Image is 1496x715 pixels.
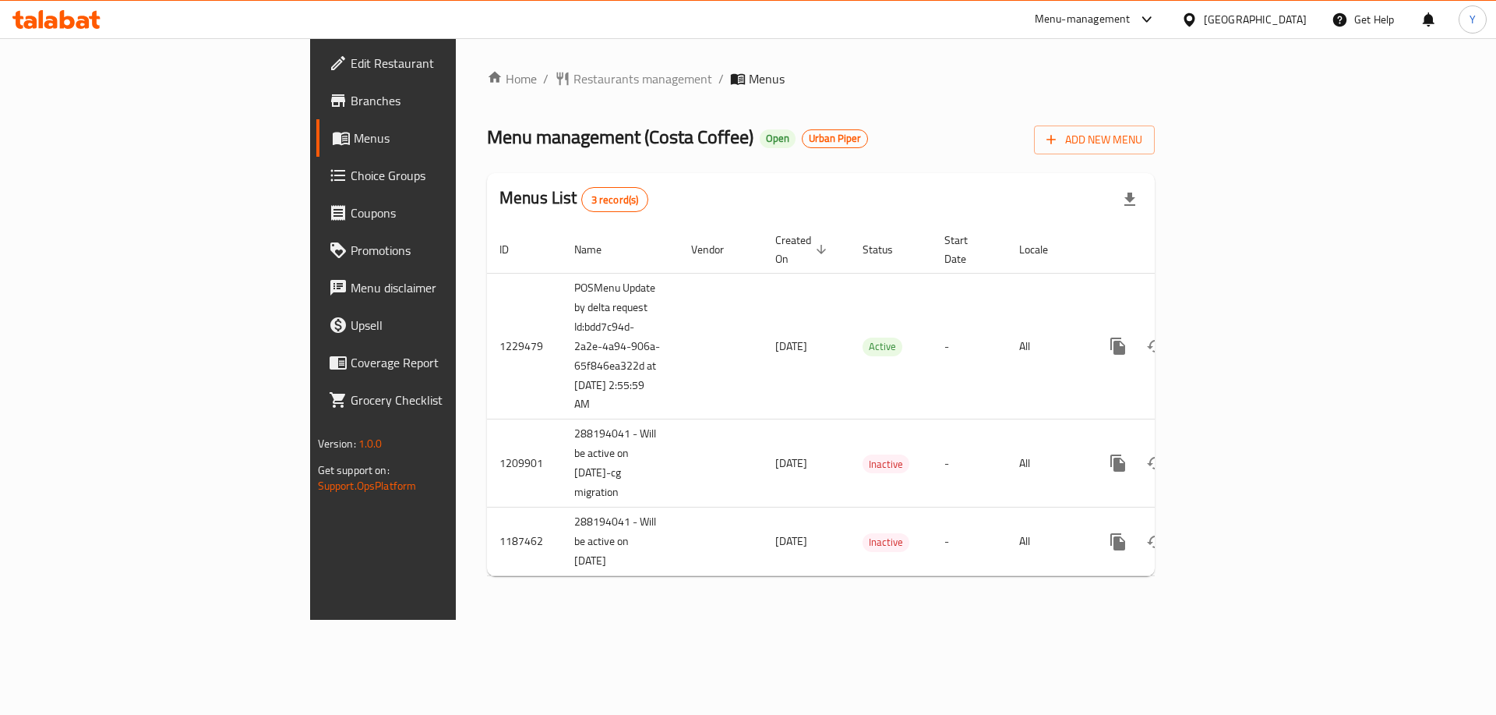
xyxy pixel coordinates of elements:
[1111,181,1148,218] div: Export file
[944,231,988,268] span: Start Date
[1087,226,1261,274] th: Actions
[487,226,1261,577] table: enhanced table
[1019,240,1068,259] span: Locale
[760,129,796,148] div: Open
[863,455,909,473] div: Inactive
[574,240,622,259] span: Name
[351,166,548,185] span: Choice Groups
[775,453,807,473] span: [DATE]
[351,204,548,222] span: Coupons
[562,419,679,508] td: 288194041 - Will be active on [DATE]-cg migration
[1099,444,1137,482] button: more
[318,434,356,454] span: Version:
[775,231,831,268] span: Created On
[1099,327,1137,365] button: more
[358,434,383,454] span: 1.0.0
[499,240,529,259] span: ID
[351,54,548,73] span: Edit Restaurant
[316,232,560,269] a: Promotions
[863,338,902,356] span: Active
[499,186,648,212] h2: Menus List
[316,344,560,381] a: Coverage Report
[316,82,560,119] a: Branches
[316,194,560,232] a: Coupons
[1007,273,1087,419] td: All
[581,187,649,212] div: Total records count
[318,460,390,480] span: Get support on:
[562,273,679,419] td: POSMenu Update by delta request Id:bdd7c94d-2a2e-4a94-906a-65f846ea322d at [DATE] 2:55:59 AM
[775,531,807,551] span: [DATE]
[932,273,1007,419] td: -
[487,119,753,154] span: Menu management ( Costa Coffee )
[573,69,712,88] span: Restaurants management
[487,69,1155,88] nav: breadcrumb
[718,69,724,88] li: /
[775,336,807,356] span: [DATE]
[351,391,548,409] span: Grocery Checklist
[351,278,548,297] span: Menu disclaimer
[863,533,909,551] span: Inactive
[562,508,679,576] td: 288194041 - Will be active on [DATE]
[351,353,548,372] span: Coverage Report
[351,241,548,260] span: Promotions
[316,381,560,419] a: Grocery Checklist
[1046,130,1142,150] span: Add New Menu
[316,269,560,306] a: Menu disclaimer
[691,240,744,259] span: Vendor
[863,338,902,356] div: Active
[351,316,548,334] span: Upsell
[932,419,1007,508] td: -
[1137,327,1174,365] button: Change Status
[582,193,648,207] span: 3 record(s)
[749,69,785,88] span: Menus
[1137,523,1174,561] button: Change Status
[1137,444,1174,482] button: Change Status
[863,455,909,473] span: Inactive
[555,69,712,88] a: Restaurants management
[316,306,560,344] a: Upsell
[318,476,417,496] a: Support.OpsPlatform
[863,533,909,552] div: Inactive
[760,132,796,145] span: Open
[351,91,548,110] span: Branches
[863,240,913,259] span: Status
[932,508,1007,576] td: -
[1470,11,1476,28] span: Y
[1099,523,1137,561] button: more
[1007,419,1087,508] td: All
[316,157,560,194] a: Choice Groups
[1007,508,1087,576] td: All
[803,132,867,145] span: Urban Piper
[1034,126,1155,154] button: Add New Menu
[1035,10,1131,29] div: Menu-management
[1204,11,1307,28] div: [GEOGRAPHIC_DATA]
[354,129,548,147] span: Menus
[316,119,560,157] a: Menus
[316,44,560,82] a: Edit Restaurant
